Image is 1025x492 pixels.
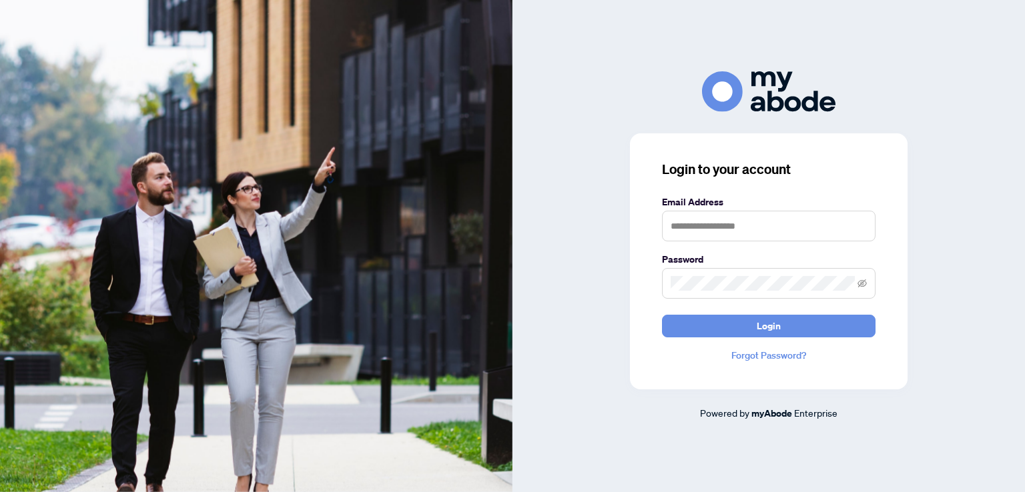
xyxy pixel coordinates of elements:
span: eye-invisible [858,279,867,288]
label: Password [662,252,876,267]
h3: Login to your account [662,160,876,179]
button: Login [662,315,876,337]
span: Login [757,315,781,337]
span: Enterprise [794,407,837,419]
span: Powered by [700,407,749,419]
a: Forgot Password? [662,348,876,363]
img: ma-logo [702,71,835,112]
a: myAbode [751,406,792,421]
label: Email Address [662,195,876,209]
